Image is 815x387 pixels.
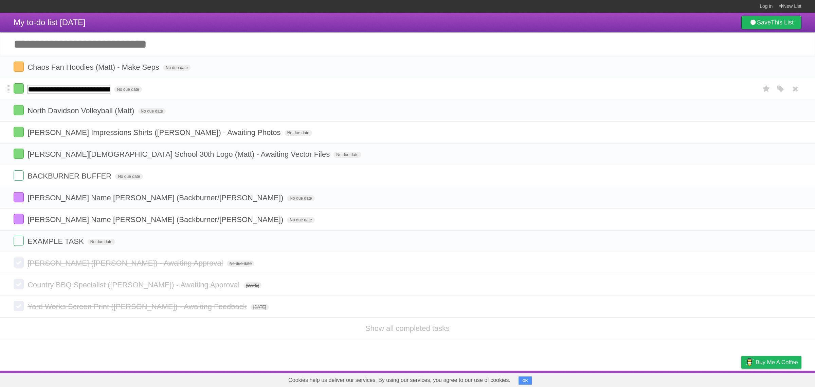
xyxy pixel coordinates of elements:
[745,356,754,368] img: Buy me a coffee
[115,173,143,180] span: No due date
[287,217,314,223] span: No due date
[243,282,262,288] span: [DATE]
[760,83,773,95] label: Star task
[756,356,798,368] span: Buy me a coffee
[651,372,665,385] a: About
[673,372,701,385] a: Developers
[365,324,450,333] a: Show all completed tasks
[251,304,269,310] span: [DATE]
[28,237,85,246] span: EXAMPLE TASK
[732,372,750,385] a: Privacy
[227,260,254,267] span: No due date
[114,86,142,92] span: No due date
[14,257,24,268] label: Done
[741,356,801,369] a: Buy me a coffee
[14,170,24,181] label: Done
[28,150,331,158] span: [PERSON_NAME][DEMOGRAPHIC_DATA] School 30th Logo (Matt) - Awaiting Vector Files
[771,19,794,26] b: This List
[14,62,24,72] label: Done
[28,259,224,267] span: [PERSON_NAME] ([PERSON_NAME]) - Awaiting Approval
[14,127,24,137] label: Done
[759,372,801,385] a: Suggest a feature
[287,195,314,201] span: No due date
[741,16,801,29] a: SaveThis List
[28,281,241,289] span: Country BBQ Specialist ([PERSON_NAME]) - Awaiting Approval
[28,63,161,71] span: Chaos Fan Hoodies (Matt) - Make Seps
[285,130,312,136] span: No due date
[28,172,113,180] span: BACKBURNER BUFFER
[14,83,24,94] label: Done
[282,373,517,387] span: Cookies help us deliver our services. By using our services, you agree to our use of cookies.
[14,192,24,202] label: Done
[14,279,24,289] label: Done
[88,239,115,245] span: No due date
[28,106,136,115] span: North Davidson Volleyball (Matt)
[14,18,86,27] span: My to-do list [DATE]
[333,152,361,158] span: No due date
[28,128,282,137] span: [PERSON_NAME] Impressions Shirts ([PERSON_NAME]) - Awaiting Photos
[163,65,191,71] span: No due date
[519,376,532,385] button: OK
[14,149,24,159] label: Done
[28,215,285,224] span: [PERSON_NAME] Name [PERSON_NAME] (Backburner/[PERSON_NAME])
[709,372,724,385] a: Terms
[14,105,24,115] label: Done
[14,236,24,246] label: Done
[28,302,249,311] span: Yard Works Screen Print ([PERSON_NAME]) - Awaiting Feedback
[138,108,166,114] span: No due date
[28,193,285,202] span: [PERSON_NAME] Name [PERSON_NAME] (Backburner/[PERSON_NAME])
[14,301,24,311] label: Done
[14,214,24,224] label: Done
